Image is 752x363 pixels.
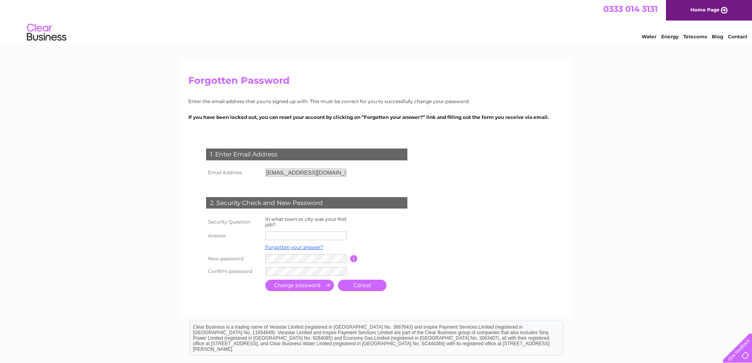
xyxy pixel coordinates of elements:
div: 2. Security Check and New Password [206,197,407,209]
input: Information [350,255,358,262]
a: Blog [712,34,723,39]
th: New password [204,252,263,265]
a: Water [641,34,656,39]
a: Telecoms [683,34,707,39]
a: Forgotten your answer? [265,244,323,250]
a: 0333 014 3131 [603,4,658,14]
th: Email Address [204,166,263,179]
th: Security Question [204,214,263,229]
a: Cancel [338,280,386,291]
input: Submit [265,280,334,291]
p: If you have been locked out, you can reset your account by clicking on “Forgotten your answer?” l... [188,113,564,121]
th: Confirm password [204,265,263,278]
a: Contact [728,34,747,39]
h2: Forgotten Password [188,75,564,90]
th: Answer [204,229,263,242]
div: Clear Business is a trading name of Verastar Limited (registered in [GEOGRAPHIC_DATA] No. 3667643... [190,4,563,38]
a: Energy [661,34,679,39]
label: In what town or city was your first job? [265,216,347,228]
p: Enter the email address that you're signed up with. This must be correct for you to successfully ... [188,98,564,105]
div: 1. Enter Email Address [206,149,407,160]
img: logo.png [26,21,67,45]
